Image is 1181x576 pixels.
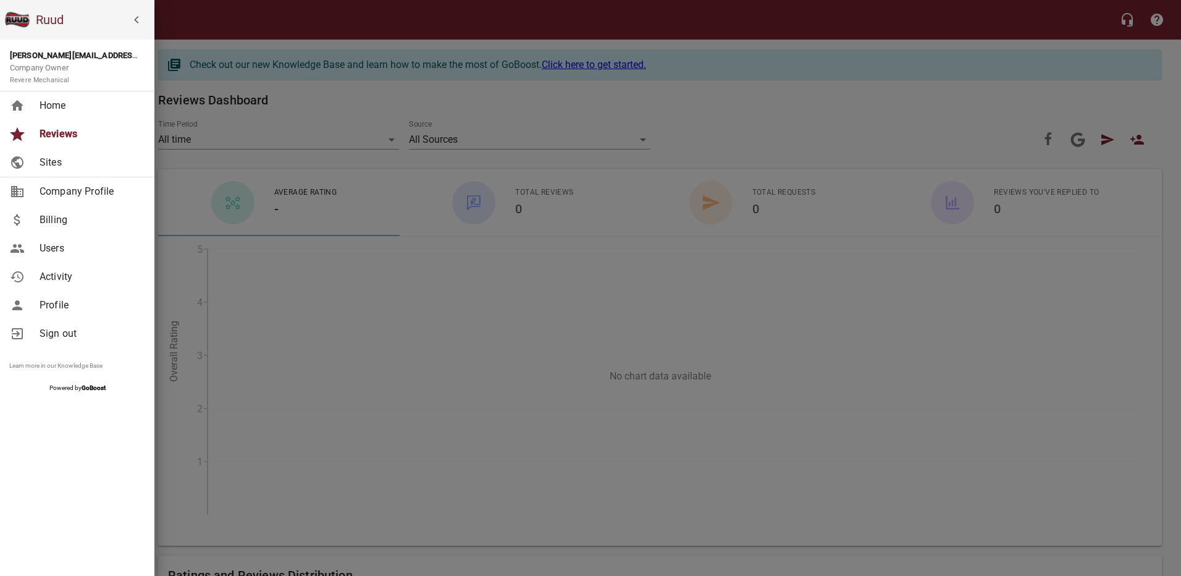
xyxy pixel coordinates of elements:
[40,127,140,142] span: Reviews
[40,269,140,284] span: Activity
[10,63,69,85] span: Company Owner
[82,384,106,391] strong: GoBoost
[40,155,140,170] span: Sites
[40,98,140,113] span: Home
[10,51,203,60] strong: [PERSON_NAME][EMAIL_ADDRESS][DOMAIN_NAME]
[49,384,106,391] span: Powered by
[40,184,140,199] span: Company Profile
[40,213,140,227] span: Billing
[40,298,140,313] span: Profile
[40,326,140,341] span: Sign out
[9,362,103,369] a: Learn more in our Knowledge Base
[40,241,140,256] span: Users
[5,7,30,32] img: ruud_favicon.png
[36,10,149,30] h6: Ruud
[10,76,69,84] small: Revere Mechanical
